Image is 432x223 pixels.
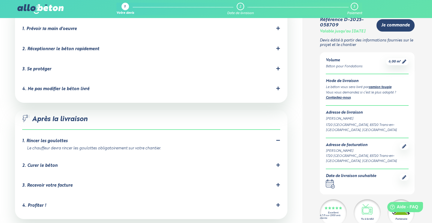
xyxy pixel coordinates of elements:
[347,3,362,15] a: 3 Paiement
[328,212,338,214] div: Excellent
[326,64,362,69] div: Béton pour Fondations
[379,200,425,216] iframe: Help widget launcher
[320,17,372,28] div: Référence D-2025-058709
[376,20,415,32] a: Je commande
[326,58,362,63] div: Volume
[320,29,365,34] div: Valable jusqu'au [DATE]
[326,90,409,101] div: Vous vous demandez si c’est le plus adapté ? .
[395,217,407,221] div: Partenaire
[347,11,362,15] div: Paiement
[326,96,351,99] a: Contactez-nous
[22,47,99,52] div: 2. Réceptionner le béton rapidement
[326,116,409,121] div: [PERSON_NAME]
[22,203,46,208] div: 4. Profiter !
[320,39,415,47] p: Devis édité à partir des informations fournies sur le projet et le chantier
[326,148,400,154] div: [PERSON_NAME]
[326,143,400,148] div: Adresse de facturation
[22,87,89,92] div: 4. Ne pas modifier le béton livré
[326,85,409,90] div: Le béton vous sera livré par
[227,11,254,15] div: Date de livraison
[22,163,58,168] div: 2. Curer le béton
[27,146,273,151] div: Le chauffeur devra rincer les goulottes obligatoirement sur votre chantier.
[22,67,51,72] div: 3. Se protéger
[381,23,410,28] span: Je commande
[17,4,64,14] img: allobéton
[239,5,241,9] div: 2
[116,11,134,15] div: Votre devis
[326,154,400,164] div: 1720 [GEOGRAPHIC_DATA], 83720 Trans-en-[GEOGRAPHIC_DATA], [GEOGRAPHIC_DATA]
[326,174,376,179] div: Date de livraison souhaitée
[22,115,280,130] div: Après la livraison
[116,3,134,15] a: 1 Votre devis
[326,79,409,84] div: Mode de livraison
[369,86,391,89] a: camion toupie
[353,5,355,9] div: 3
[22,139,67,144] div: 1. Rincer les goulottes
[326,111,409,115] div: Adresse de livraison
[361,217,373,221] div: Vu à la télé
[22,183,73,188] div: 3. Recevoir votre facture
[326,123,409,133] div: 1720 [GEOGRAPHIC_DATA], 83720 Trans-en-[GEOGRAPHIC_DATA], [GEOGRAPHIC_DATA]
[320,214,347,220] div: 4.7/5 sur 2300 avis clients
[227,3,254,15] a: 2 Date de livraison
[124,5,125,9] div: 1
[22,26,77,32] div: 1. Prévoir la main d'oeuvre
